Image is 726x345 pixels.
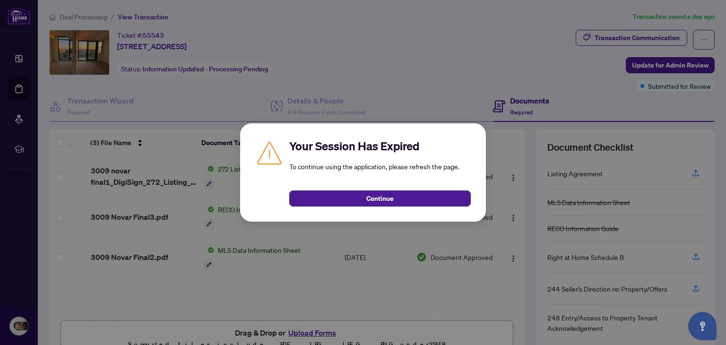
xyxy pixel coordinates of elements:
[688,312,717,340] button: Open asap
[366,191,394,206] span: Continue
[289,190,471,207] button: Continue
[289,138,471,207] div: To continue using the application, please refresh the page.
[289,138,471,154] h2: Your Session Has Expired
[255,138,284,167] img: Caution icon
